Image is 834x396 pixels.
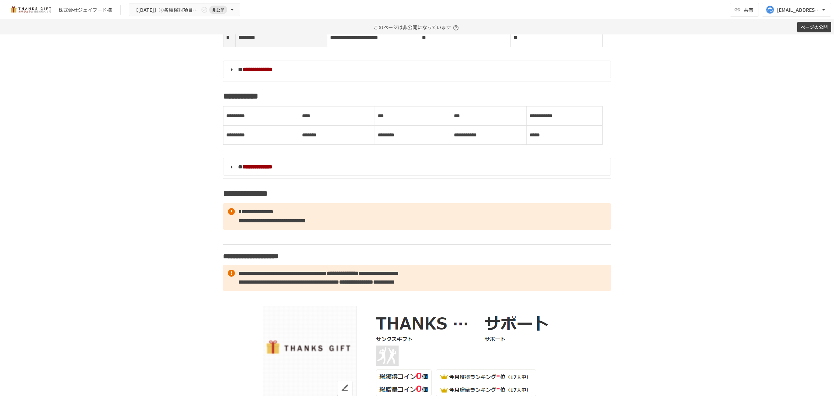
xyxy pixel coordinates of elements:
[797,22,831,33] button: ページの公開
[730,3,759,17] button: 共有
[777,6,820,14] div: [EMAIL_ADDRESS][DOMAIN_NAME]
[263,306,572,396] img: pMGHnklCK0XBvqJqMIX1caNN5eff5ahnaJF1GY3c2ID
[8,4,53,15] img: mMP1OxWUAhQbsRWCurg7vIHe5HqDpP7qZo7fRoNLXQh
[133,6,199,14] span: 【[DATE]】②各種検討項目のすり合わせ/ THANKS GIFTキックオフMTG
[209,6,227,14] span: 非公開
[374,20,461,34] p: このページは非公開になっています
[58,6,112,14] div: 株式会社ジェイフード様
[129,3,240,17] button: 【[DATE]】②各種検討項目のすり合わせ/ THANKS GIFTキックオフMTG非公開
[744,6,753,14] span: 共有
[762,3,831,17] button: [EMAIL_ADDRESS][DOMAIN_NAME]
